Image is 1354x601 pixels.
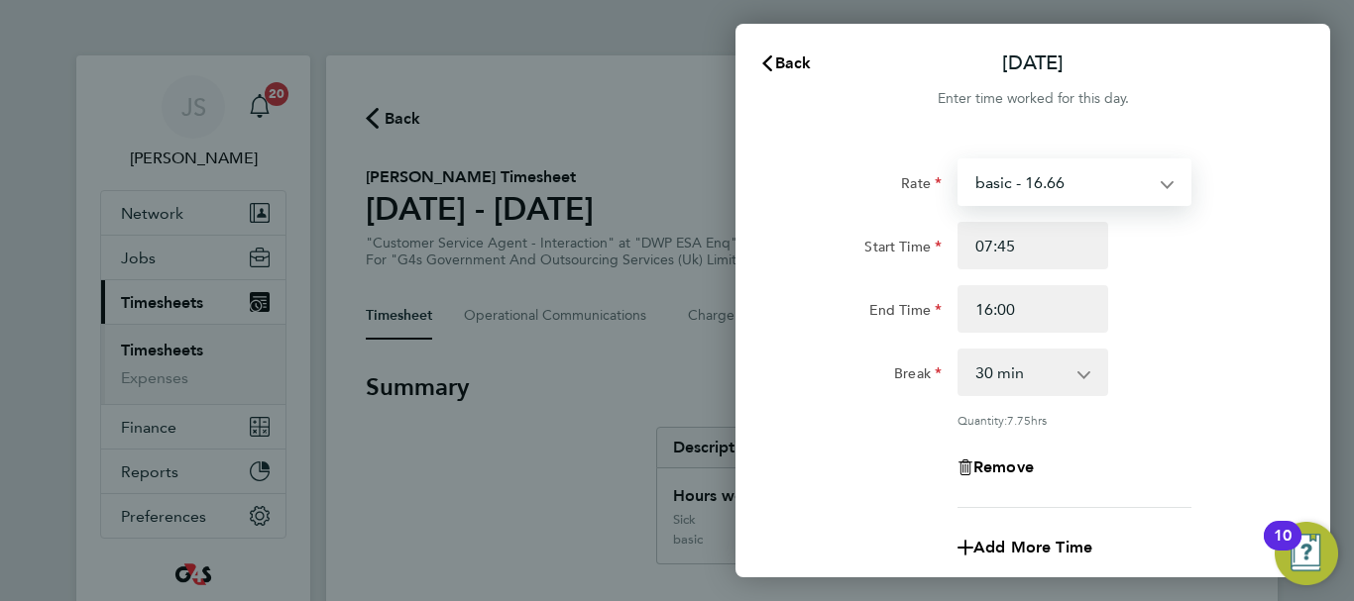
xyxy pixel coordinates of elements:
input: E.g. 18:00 [958,285,1108,333]
span: Remove [973,457,1034,476]
button: Remove [958,459,1034,475]
p: [DATE] [1002,50,1064,77]
button: Open Resource Center, 10 new notifications [1275,522,1338,585]
label: Break [894,364,942,388]
label: Rate [901,174,942,198]
button: Add More Time [958,540,1092,555]
input: E.g. 08:00 [958,222,1108,269]
div: Quantity: hrs [958,412,1191,428]
span: 7.75 [1007,412,1031,428]
label: Start Time [864,238,942,261]
span: Back [775,53,812,72]
div: Enter time worked for this day. [735,87,1330,111]
span: Add More Time [973,538,1092,556]
label: End Time [869,301,942,325]
div: 10 [1274,536,1292,561]
button: Back [739,44,832,83]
